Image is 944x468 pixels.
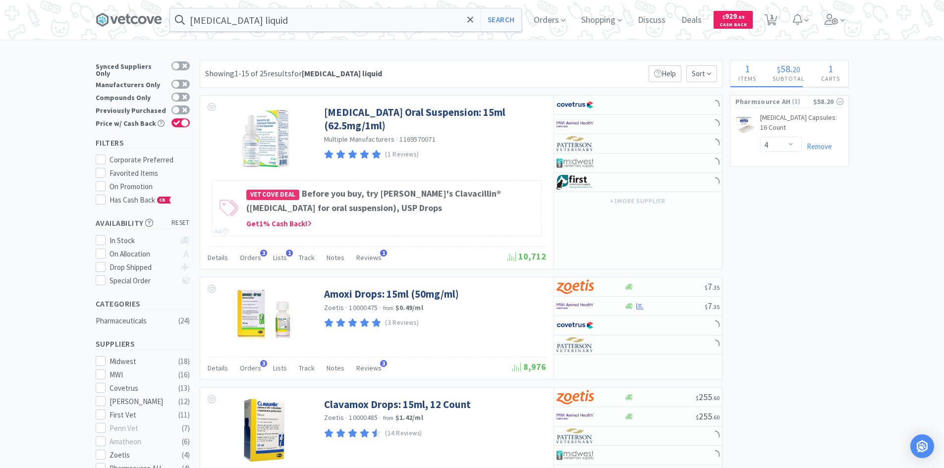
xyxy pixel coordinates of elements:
h4: Items [730,74,765,83]
div: Previously Purchased [96,105,167,114]
div: ( 7 ) [182,422,190,434]
span: Orders [240,364,261,372]
span: $ [705,284,708,291]
div: Open Intercom Messenger [910,434,934,458]
div: $58.20 [813,96,843,107]
span: Track [299,364,315,372]
img: 315e346fe50148718aced3402cdb4b90_152347.jpeg [215,287,314,343]
span: $ [696,394,699,402]
span: 10000485 [349,413,378,422]
span: 7 [705,300,720,312]
div: . [765,64,813,74]
h5: Availability [96,217,190,229]
a: $929.69Cash Back [714,6,753,33]
span: $ [777,64,780,74]
span: Lists [273,364,287,372]
span: 10,712 [507,251,546,262]
div: ( 12 ) [178,396,190,408]
p: Help [649,65,681,82]
div: Midwest [110,356,171,367]
span: for [291,68,382,78]
h5: Categories [96,298,190,310]
a: Zoetis [324,413,344,422]
span: 1 [286,250,293,257]
img: a673e5ab4e5e497494167fe422e9a3ab.png [556,390,594,405]
span: . 69 [737,14,744,20]
img: f5e969b455434c6296c6d81ef179fa71_3.png [556,136,594,151]
span: . 35 [712,284,720,291]
img: 91bb9593e031473fa066d4de8834e2af_526947.jpeg [232,105,297,170]
div: Favorited Items [110,167,190,179]
span: 7 [705,281,720,292]
div: [PERSON_NAME] [110,396,171,408]
button: Search [480,8,521,31]
span: Pharmsource AH [735,96,791,107]
div: Price w/ Cash Back [96,118,167,127]
span: 8,976 [512,361,546,372]
p: (14 Reviews) [385,428,422,439]
a: 1 [761,17,781,26]
span: $ [722,14,725,20]
a: Amoxi Drops: 15ml (50mg/ml) [324,287,459,301]
div: ( 4 ) [182,449,190,461]
div: Ad [215,226,228,236]
span: 255 [696,391,720,403]
div: MWI [110,369,171,381]
span: from [383,415,394,421]
span: Has Cash Back [110,195,171,205]
img: b9e0dfc2c66f41379c115ee9f127eab1_411291.jpeg [735,115,755,135]
div: On Promotion [110,181,190,193]
span: . 35 [712,303,720,311]
img: f5e969b455434c6296c6d81ef179fa71_3.png [556,428,594,443]
span: · [345,414,347,422]
span: Details [208,253,228,262]
span: $ [696,414,699,421]
div: Synced Suppliers Only [96,61,167,77]
span: from [383,305,394,312]
strong: [MEDICAL_DATA] liquid [302,68,382,78]
img: f6b2451649754179b5b4e0c70c3f7cb0_2.png [556,299,594,313]
img: 77fca1acd8b6420a9015268ca798ef17_1.png [556,318,594,333]
div: Showing 1-15 of 25 results [205,67,382,80]
img: cb0adc2485fe4d999c82b47c5c994f30_22241.jpeg [243,398,285,462]
span: · [345,303,347,312]
span: 20 [792,64,800,74]
a: [MEDICAL_DATA] Oral Suspension: 15ml (62.5mg/1ml) [324,105,544,133]
span: . 60 [712,394,720,402]
div: On Allocation [110,248,175,260]
a: Zoetis [324,303,344,312]
div: Penn Vet [110,422,171,434]
span: 1169570071 [399,135,436,144]
div: ( 18 ) [178,356,190,367]
div: Amatheon [110,436,171,448]
span: Reviews [356,364,382,372]
img: 67d67680309e4a0bb49a5ff0391dcc42_6.png [556,175,594,190]
div: Special Order [110,275,175,287]
span: ( 1 ) [791,97,813,106]
a: Multiple Manufacturers [324,135,395,144]
h5: Filters [96,137,190,149]
span: Orders [240,253,261,262]
img: 77fca1acd8b6420a9015268ca798ef17_1.png [556,98,594,112]
a: Discuss [634,16,669,25]
div: Corporate Preferred [110,154,190,166]
div: ( 16 ) [178,369,190,381]
span: $ [705,303,708,311]
span: 10000475 [349,303,378,312]
strong: $0.49 / ml [395,303,423,312]
span: 3 [260,250,267,257]
span: 1 [745,62,750,75]
img: 4dd14cff54a648ac9e977f0c5da9bc2e_5.png [556,156,594,170]
h4: Before you buy, try [PERSON_NAME]'s Clavacillin® ([MEDICAL_DATA] for oral suspension), USP Drops [246,187,536,215]
h4: Subtotal [765,74,813,83]
span: Get 1 % Cash Back! [246,219,312,228]
span: 3 [260,360,267,367]
span: 1 [828,62,833,75]
span: 58 [780,62,790,75]
img: f6b2451649754179b5b4e0c70c3f7cb0_2.png [556,117,594,132]
span: Reviews [356,253,382,262]
a: Deals [677,16,706,25]
span: Sort [686,65,717,82]
h4: Carts [813,74,848,83]
div: In Stock [110,235,175,247]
